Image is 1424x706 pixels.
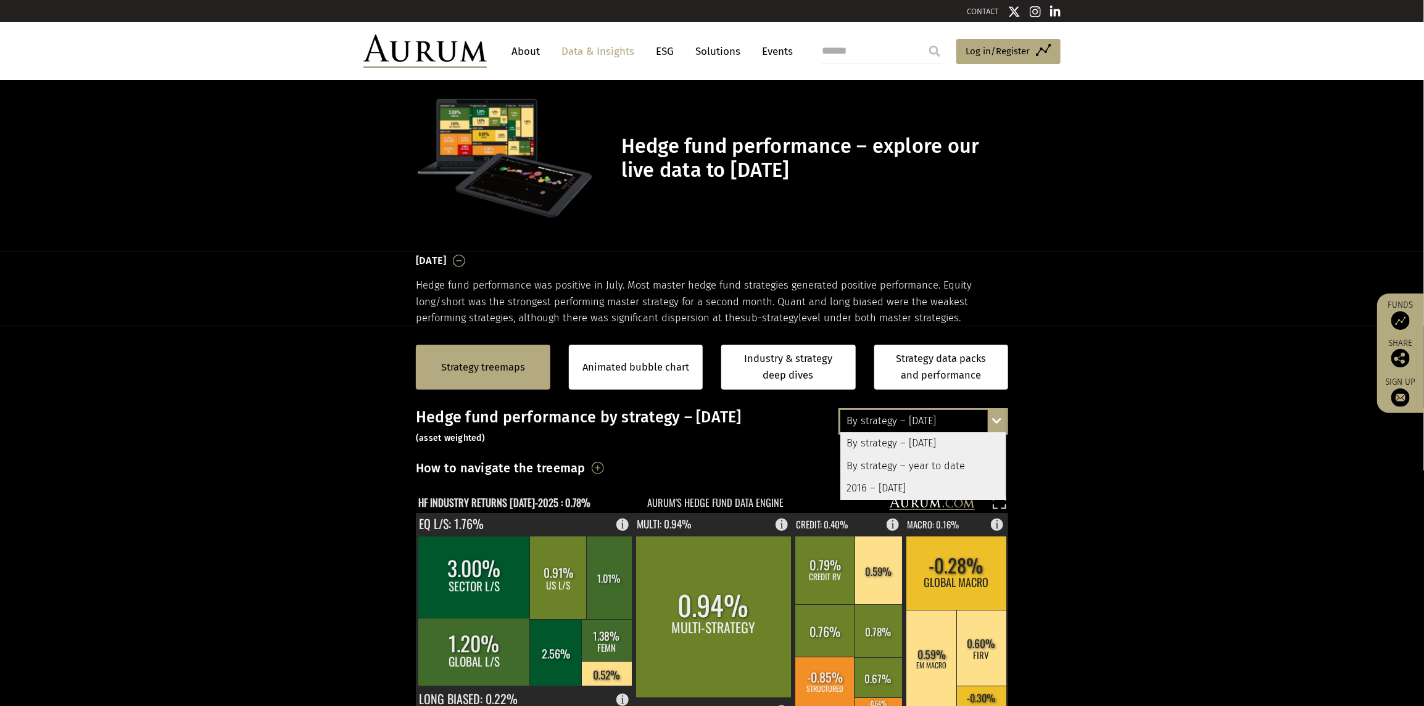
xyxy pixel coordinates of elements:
a: About [505,40,546,63]
a: Data & Insights [555,40,640,63]
img: Linkedin icon [1050,6,1061,18]
img: Access Funds [1391,311,1410,330]
a: Funds [1383,300,1418,330]
div: 2016 – [DATE] [840,477,1006,499]
div: By strategy – year to date [840,455,1006,477]
h1: Hedge fund performance – explore our live data to [DATE] [621,134,1005,183]
h3: How to navigate the treemap [416,458,586,478]
img: Twitter icon [1008,6,1020,18]
a: Solutions [689,40,747,63]
span: sub-strategy [740,312,798,324]
input: Submit [922,39,947,64]
div: Share [1383,339,1418,367]
a: Strategy treemaps [441,359,525,376]
a: CONTACT [967,7,999,16]
h3: Hedge fund performance by strategy – [DATE] [416,408,1008,445]
span: Log in/Register [966,44,1030,59]
img: Sign up to our newsletter [1391,388,1410,407]
a: Strategy data packs and performance [874,345,1009,390]
div: By strategy – [DATE] [840,410,1006,432]
a: Events [756,40,793,63]
p: Hedge fund performance was positive in July. Most master hedge fund strategies generated positive... [416,277,1008,326]
a: Log in/Register [956,39,1061,65]
h3: [DATE] [416,252,447,270]
small: (asset weighted) [416,433,485,443]
a: Industry & strategy deep dives [721,345,856,390]
a: Animated bubble chart [582,359,689,376]
img: Instagram icon [1030,6,1041,18]
div: By strategy – [DATE] [840,433,1006,455]
a: ESG [650,40,680,63]
a: Sign up [1383,377,1418,407]
img: Share this post [1391,349,1410,367]
img: Aurum [363,35,487,68]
